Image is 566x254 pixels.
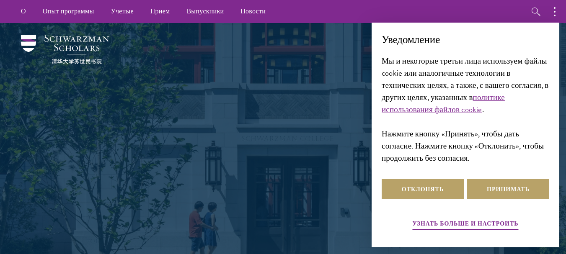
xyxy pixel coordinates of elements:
font: Принимать [487,185,530,194]
a: политике использования файлов cookie [382,91,505,115]
font: Опыт программы [43,6,94,16]
font: Ученые [111,6,133,16]
font: Выпускники [186,6,224,16]
font: Отклонять [402,185,444,194]
button: Принимать [467,179,549,199]
font: . [482,103,484,115]
font: Узнать больше и настроить [412,219,518,228]
font: О [21,6,26,16]
font: Уведомление [382,33,440,46]
button: Узнать больше и настроить [412,217,518,231]
font: Нажмите кнопку «Принять», чтобы дать согласие. Нажмите кнопку «Отклонить», чтобы продолжить без с... [382,128,544,164]
font: Мы и некоторые третьи лица используем файлы cookie или аналогичные технологии в технических целях... [382,55,548,103]
font: Прием [150,6,170,16]
font: Новости [240,6,266,16]
button: Отклонять [382,179,464,199]
img: Ученые Шварцмана [21,35,109,64]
